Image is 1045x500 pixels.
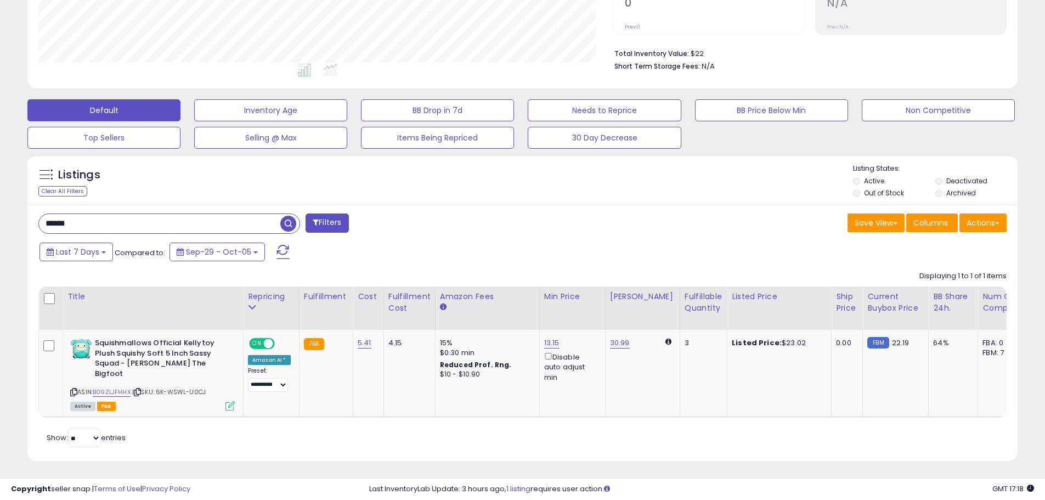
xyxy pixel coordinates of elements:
div: 15% [440,338,531,348]
div: Preset: [248,367,291,392]
div: $23.02 [732,338,823,348]
label: Deactivated [946,176,987,186]
span: 22.19 [892,338,910,348]
span: N/A [702,61,715,71]
div: Amazon Fees [440,291,535,302]
b: Short Term Storage Fees: [614,61,700,71]
small: Amazon Fees. [440,302,447,312]
div: ASIN: [70,338,235,409]
span: Last 7 Days [56,246,99,257]
button: 30 Day Decrease [528,127,681,149]
label: Active [864,176,884,186]
span: FBA [97,402,116,411]
span: All listings currently available for purchase on Amazon [70,402,95,411]
a: 1 listing [506,484,530,494]
button: Inventory Age [194,99,347,121]
a: 5.41 [358,338,371,349]
div: Clear All Filters [38,186,87,196]
div: Displaying 1 to 1 of 1 items [919,271,1007,282]
div: Disable auto adjust min [544,351,597,383]
b: Squishmallows Official Kellytoy Plush Squishy Soft 5 Inch Sassy Squad - [PERSON_NAME] The Bigfoot [95,338,228,381]
img: 41iWlhC5hsL._SL40_.jpg [70,338,92,360]
button: BB Price Below Min [695,99,848,121]
div: 0.00 [836,338,854,348]
b: Reduced Prof. Rng. [440,360,512,369]
span: | SKU: 6K-WSWL-U0CJ [132,387,206,396]
div: Fulfillment [304,291,348,302]
h5: Listings [58,167,100,183]
a: 13.15 [544,338,560,349]
div: 3 [685,338,719,348]
button: Filters [306,214,348,233]
span: OFF [273,339,291,349]
div: Min Price [544,291,601,302]
a: 30.99 [610,338,630,349]
div: 4.15 [388,338,427,348]
div: [PERSON_NAME] [610,291,675,302]
button: Default [27,99,180,121]
div: Fulfillment Cost [388,291,431,314]
span: Columns [913,217,948,228]
span: ON [250,339,264,349]
div: $0.30 min [440,348,531,358]
button: Save View [848,214,905,232]
button: BB Drop in 7d [361,99,514,121]
small: FBM [867,337,889,349]
button: Items Being Repriced [361,127,514,149]
b: Listed Price: [732,338,782,348]
div: Repricing [248,291,295,302]
div: FBM: 7 [982,348,1019,358]
span: 2025-10-13 17:18 GMT [992,484,1034,494]
strong: Copyright [11,484,51,494]
a: B09ZLJFHHX [93,387,131,397]
label: Out of Stock [864,188,904,198]
div: Cost [358,291,379,302]
div: Last InventoryLab Update: 3 hours ago, requires user action. [369,484,1034,495]
div: $10 - $10.90 [440,370,531,379]
span: Sep-29 - Oct-05 [186,246,251,257]
small: Prev: N/A [827,24,849,30]
div: seller snap | | [11,484,190,495]
div: 64% [933,338,969,348]
a: Privacy Policy [142,484,190,494]
small: FBA [304,338,324,350]
div: FBA: 0 [982,338,1019,348]
div: Ship Price [836,291,858,314]
div: Fulfillable Quantity [685,291,722,314]
button: Top Sellers [27,127,180,149]
div: Title [67,291,239,302]
div: BB Share 24h. [933,291,973,314]
button: Columns [906,214,958,232]
label: Archived [946,188,976,198]
li: $22 [614,46,998,59]
b: Total Inventory Value: [614,49,689,58]
div: Listed Price [732,291,827,302]
a: Terms of Use [94,484,140,494]
small: Prev: 0 [625,24,640,30]
div: Amazon AI * [248,355,291,365]
button: Last 7 Days [39,243,113,261]
p: Listing States: [853,164,1018,174]
button: Needs to Reprice [528,99,681,121]
button: Actions [959,214,1007,232]
span: Compared to: [115,248,165,258]
div: Num of Comp. [982,291,1023,314]
div: Current Buybox Price [867,291,924,314]
span: Show: entries [47,432,126,443]
button: Selling @ Max [194,127,347,149]
button: Sep-29 - Oct-05 [170,243,265,261]
button: Non Competitive [862,99,1015,121]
